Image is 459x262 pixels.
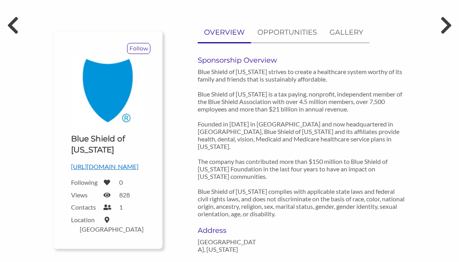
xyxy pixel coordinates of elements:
p: Follow [127,43,150,54]
p: [URL][DOMAIN_NAME] [71,162,144,172]
label: Following [71,178,99,186]
h6: Sponsorship Overview [198,56,406,65]
label: Contacts [71,203,99,211]
p: GALLERY [330,27,363,38]
label: [GEOGRAPHIC_DATA] [80,225,144,233]
label: Location [71,216,99,223]
label: 1 [119,203,123,211]
p: OPPORTUNITIES [257,27,317,38]
label: 828 [119,191,130,199]
img: Blue Shield of California Logo [71,54,144,127]
p: Blue Shield of [US_STATE] strives to create a healthcare system worthy of its family and friends ... [198,68,406,217]
label: Views [71,191,99,199]
label: 0 [119,178,123,186]
p: OVERVIEW [204,27,245,38]
h1: Blue Shield of [US_STATE] [71,133,144,155]
h6: Address [198,226,259,235]
p: [GEOGRAPHIC_DATA], [US_STATE] [198,238,259,253]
